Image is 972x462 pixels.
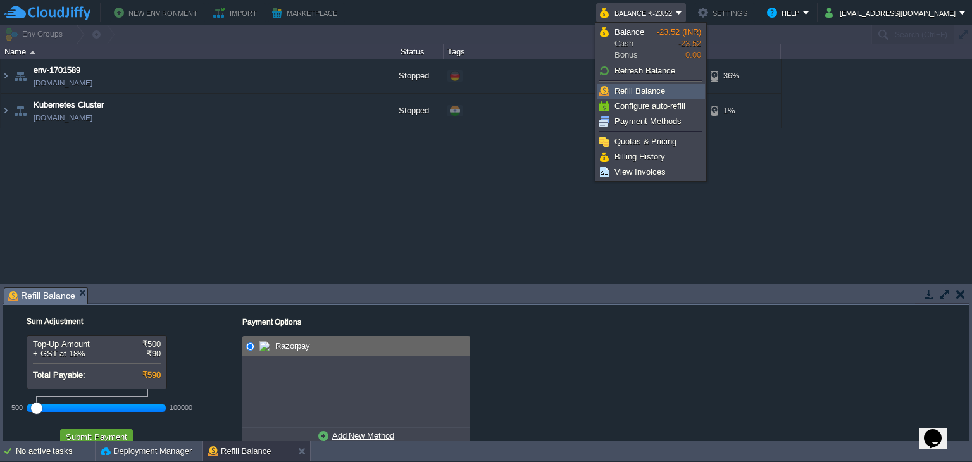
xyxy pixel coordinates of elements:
[34,111,92,124] a: [DOMAIN_NAME]
[34,64,80,77] a: env-1701589
[11,59,29,93] img: AMDAwAAAACH5BAEAAAAALAAAAAABAAEAAAICRAEAOw==
[657,27,701,37] span: -23.52 (INR)
[34,99,104,111] a: Kubernetes Cluster
[332,431,394,440] u: Add New Method
[16,441,95,461] div: No active tasks
[825,5,959,20] button: [EMAIL_ADDRESS][DOMAIN_NAME]
[114,5,201,20] button: New Environment
[597,84,704,98] a: Refill Balance
[380,59,444,93] div: Stopped
[614,101,685,111] span: Configure auto-refill
[1,44,380,59] div: Name
[711,59,752,93] div: 36%
[614,27,644,37] span: Balance
[62,431,131,442] button: Submit Payment
[919,411,959,449] iframe: chat widget
[170,404,192,411] div: 100000
[142,370,161,380] span: ₹590
[381,44,443,59] div: Status
[8,288,75,304] span: Refill Balance
[444,44,645,59] div: Tags
[30,51,35,54] img: AMDAwAAAACH5BAEAAAAALAAAAAABAAEAAAICRAEAOw==
[698,5,751,20] button: Settings
[34,77,92,89] span: [DOMAIN_NAME]
[33,349,161,358] div: + GST at 18%
[4,5,90,21] img: CloudJiffy
[614,137,676,146] span: Quotas & Pricing
[767,5,803,20] button: Help
[614,167,666,177] span: View Invoices
[614,116,682,126] span: Payment Methods
[147,349,161,358] span: ₹90
[242,318,301,327] label: Payment Options
[11,94,29,128] img: AMDAwAAAACH5BAEAAAAALAAAAAABAAEAAAICRAEAOw==
[597,99,704,113] a: Configure auto-refill
[33,370,161,380] div: Total Payable:
[597,165,704,179] a: View Invoices
[614,152,665,161] span: Billing History
[597,135,704,149] a: Quotas & Pricing
[101,445,192,458] button: Deployment Manager
[711,94,752,128] div: 1%
[380,94,444,128] div: Stopped
[1,59,11,93] img: AMDAwAAAACH5BAEAAAAALAAAAAABAAEAAAICRAEAOw==
[272,5,341,20] button: Marketplace
[614,27,657,61] span: Cash Bonus
[11,404,23,411] div: 500
[315,428,397,444] a: Add New Method
[272,341,310,351] span: Razorpay
[657,27,701,59] span: -23.52 0.00
[614,66,675,75] span: Refresh Balance
[213,5,261,20] button: Import
[597,150,704,164] a: Billing History
[600,5,676,20] button: Balance ₹-23.52
[597,115,704,128] a: Payment Methods
[142,339,161,349] span: ₹500
[9,317,83,326] label: Sum Adjustment
[614,86,665,96] span: Refill Balance
[597,25,704,63] a: BalanceCashBonus-23.52 (INR)-23.520.00
[1,94,11,128] img: AMDAwAAAACH5BAEAAAAALAAAAAABAAEAAAICRAEAOw==
[208,445,271,458] button: Refill Balance
[597,64,704,78] a: Refresh Balance
[33,339,161,349] div: Top-Up Amount
[647,44,780,59] div: Usage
